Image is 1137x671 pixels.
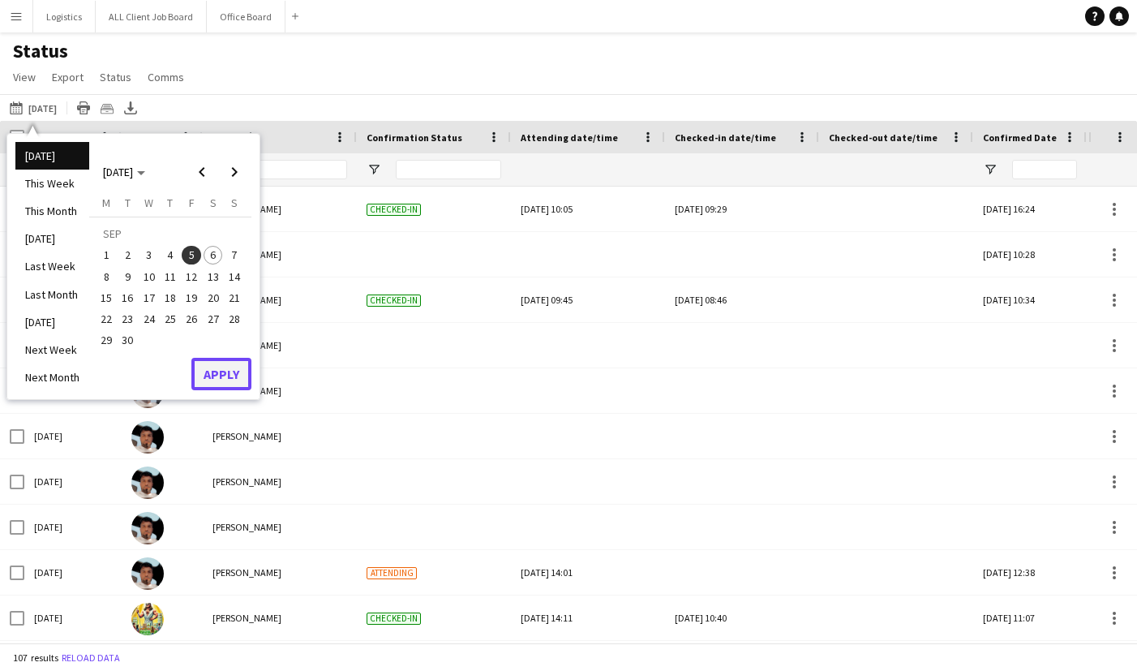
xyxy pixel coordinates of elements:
[973,187,1087,231] div: [DATE] 16:24
[6,98,60,118] button: [DATE]
[224,266,245,287] button: 14-09-2025
[182,267,201,286] span: 12
[521,187,655,231] div: [DATE] 10:05
[182,309,201,329] span: 26
[118,309,138,329] span: 23
[161,267,180,286] span: 11
[212,131,238,144] span: Name
[118,246,138,265] span: 2
[186,156,218,188] button: Previous month
[34,131,57,144] span: Date
[148,70,184,84] span: Comms
[97,267,116,286] span: 8
[521,131,618,144] span: Attending date/time
[161,246,180,265] span: 4
[181,244,202,265] button: 05-09-2025
[396,160,501,179] input: Confirmation Status Filter Input
[521,277,655,322] div: [DATE] 09:45
[96,329,117,351] button: 29-09-2025
[117,329,138,351] button: 30-09-2025
[225,246,244,265] span: 7
[212,566,281,579] span: [PERSON_NAME]
[117,308,138,329] button: 23-09-2025
[131,557,164,590] img: Akeel Mahmood
[973,550,1087,595] div: [DATE] 12:38
[367,295,421,307] span: Checked-in
[96,223,245,244] td: SEP
[218,156,251,188] button: Next month
[15,308,89,336] li: [DATE]
[973,232,1087,277] div: [DATE] 10:28
[202,266,223,287] button: 13-09-2025
[97,246,116,265] span: 1
[52,70,84,84] span: Export
[161,309,180,329] span: 25
[210,196,217,210] span: S
[139,288,159,308] span: 17
[96,287,117,308] button: 15-09-2025
[15,225,89,252] li: [DATE]
[675,596,809,640] div: [DATE] 10:40
[139,287,160,308] button: 17-09-2025
[983,162,998,177] button: Open Filter Menu
[224,244,245,265] button: 07-09-2025
[131,512,164,544] img: Akeel Mahmood
[973,596,1087,640] div: [DATE] 11:07
[118,288,138,308] span: 16
[58,649,123,667] button: Reload data
[131,131,159,144] span: Photo
[97,309,116,329] span: 22
[13,70,36,84] span: View
[15,336,89,363] li: Next Week
[45,67,90,88] a: Export
[15,363,89,391] li: Next Month
[202,287,223,308] button: 20-09-2025
[161,288,180,308] span: 18
[212,475,281,488] span: [PERSON_NAME]
[204,246,223,265] span: 6
[181,287,202,308] button: 19-09-2025
[97,331,116,351] span: 29
[139,244,160,265] button: 03-09-2025
[139,246,159,265] span: 3
[144,196,153,210] span: W
[224,308,245,329] button: 28-09-2025
[24,550,122,595] div: [DATE]
[93,67,138,88] a: Status
[131,421,164,454] img: Akeel Mahmood
[160,266,181,287] button: 11-09-2025
[181,266,202,287] button: 12-09-2025
[225,309,244,329] span: 28
[224,287,245,308] button: 21-09-2025
[33,1,96,32] button: Logistics
[204,267,223,286] span: 13
[24,596,122,640] div: [DATE]
[117,287,138,308] button: 16-09-2025
[367,204,421,216] span: Checked-in
[139,267,159,286] span: 10
[675,187,809,231] div: [DATE] 09:29
[231,196,238,210] span: S
[15,252,89,280] li: Last Week
[204,288,223,308] span: 20
[160,287,181,308] button: 18-09-2025
[182,246,201,265] span: 5
[139,266,160,287] button: 10-09-2025
[96,1,207,32] button: ALL Client Job Board
[139,309,159,329] span: 24
[973,277,1087,322] div: [DATE] 10:34
[167,196,173,210] span: T
[829,131,937,144] span: Checked-out date/time
[367,613,421,625] span: Checked-in
[521,550,655,595] div: [DATE] 14:01
[117,244,138,265] button: 02-09-2025
[207,1,285,32] button: Office Board
[103,165,133,179] span: [DATE]
[675,131,776,144] span: Checked-in date/time
[24,414,122,458] div: [DATE]
[102,196,110,210] span: M
[225,267,244,286] span: 14
[141,67,191,88] a: Comms
[74,98,93,118] app-action-btn: Print
[125,196,131,210] span: T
